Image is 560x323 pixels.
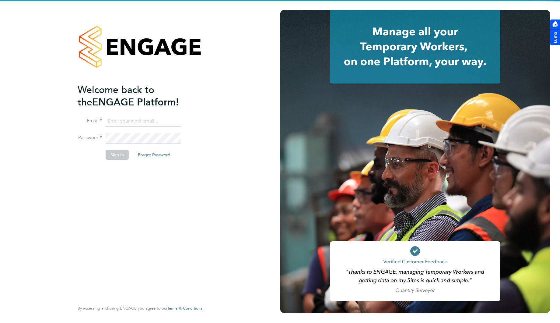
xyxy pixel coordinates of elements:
span: By accessing and using ENGAGE you agree to our [78,306,202,311]
a: Terms & Conditions [167,306,202,311]
label: Password [78,135,102,141]
span: Terms & Conditions [167,306,202,311]
h2: ENGAGE Platform! [78,83,196,108]
span: Welcome back to the [78,84,154,108]
label: Email [78,118,102,124]
input: Enter your work email... [106,116,181,127]
button: Forgot Password [133,150,175,160]
button: Sign In [106,150,129,160]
